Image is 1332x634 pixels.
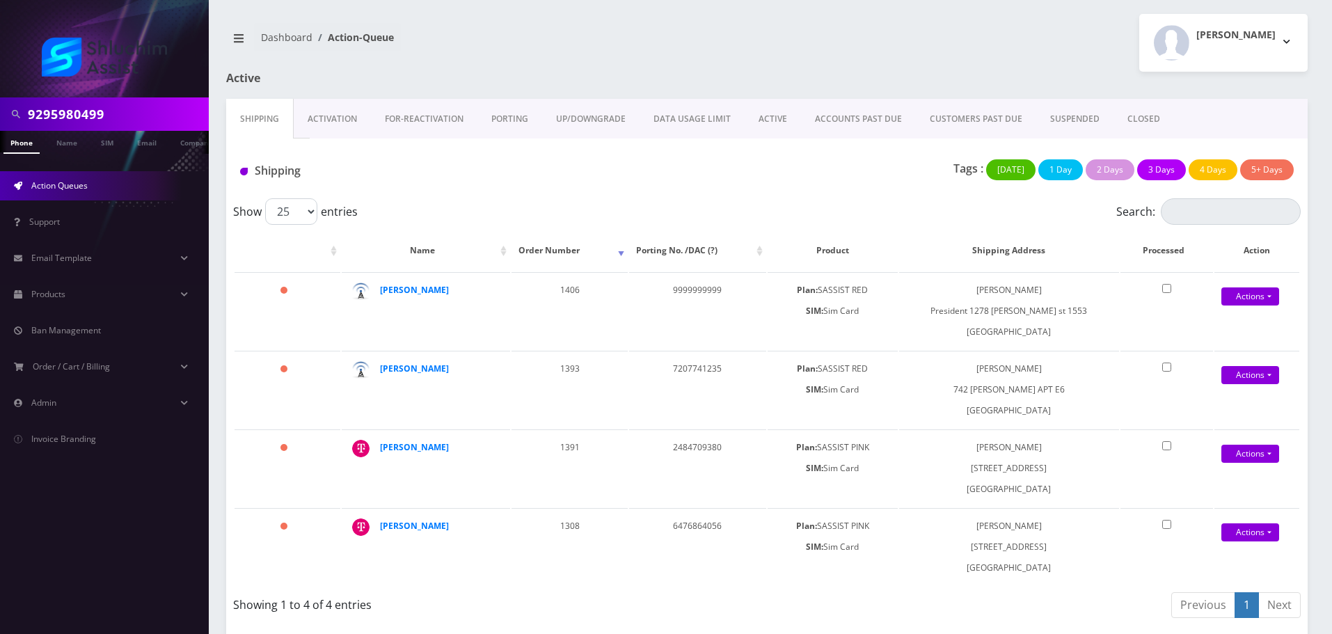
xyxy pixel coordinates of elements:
[745,99,801,139] a: ACTIVE
[1189,159,1237,180] button: 4 Days
[233,591,756,613] div: Showing 1 to 4 of 4 entries
[261,31,312,44] a: Dashboard
[796,441,817,453] b: Plan:
[31,288,65,300] span: Products
[33,360,110,372] span: Order / Cart / Billing
[512,351,628,428] td: 1393
[1171,592,1235,618] a: Previous
[1120,230,1213,271] th: Processed: activate to sort column ascending
[1086,159,1134,180] button: 2 Days
[380,441,449,453] a: [PERSON_NAME]
[797,363,818,374] b: Plan:
[899,272,1119,349] td: [PERSON_NAME] President 1278 [PERSON_NAME] st 1553 [GEOGRAPHIC_DATA]
[226,72,573,85] h1: Active
[1139,14,1308,72] button: [PERSON_NAME]
[629,272,766,349] td: 9999999999
[542,99,640,139] a: UP/DOWNGRADE
[1116,198,1301,225] label: Search:
[173,131,220,152] a: Company
[640,99,745,139] a: DATA USAGE LIMIT
[512,230,628,271] th: Order Number: activate to sort column ascending
[629,351,766,428] td: 7207741235
[380,363,449,374] a: [PERSON_NAME]
[31,252,92,264] span: Email Template
[899,230,1119,271] th: Shipping Address
[986,159,1036,180] button: [DATE]
[31,324,101,336] span: Ban Management
[512,508,628,585] td: 1308
[28,101,205,127] input: Search in Company
[953,160,983,177] p: Tags :
[371,99,477,139] a: FOR-REActivation
[1235,592,1259,618] a: 1
[512,272,628,349] td: 1406
[294,99,371,139] a: Activation
[512,429,628,507] td: 1391
[31,433,96,445] span: Invoice Branding
[235,230,340,271] th: : activate to sort column ascending
[1161,198,1301,225] input: Search:
[233,198,358,225] label: Show entries
[629,429,766,507] td: 2484709380
[1221,366,1279,384] a: Actions
[768,508,898,585] td: SASSIST PINK Sim Card
[1221,445,1279,463] a: Actions
[768,429,898,507] td: SASSIST PINK Sim Card
[629,508,766,585] td: 6476864056
[899,508,1119,585] td: [PERSON_NAME] [STREET_ADDRESS] [GEOGRAPHIC_DATA]
[768,230,898,271] th: Product
[899,351,1119,428] td: [PERSON_NAME] 742 [PERSON_NAME] APT E6 [GEOGRAPHIC_DATA]
[1258,592,1301,618] a: Next
[629,230,766,271] th: Porting No. /DAC (?): activate to sort column ascending
[1113,99,1174,139] a: CLOSED
[240,168,248,175] img: Shipping
[240,164,578,177] h1: Shipping
[380,520,449,532] a: [PERSON_NAME]
[312,30,394,45] li: Action-Queue
[797,284,818,296] b: Plan:
[42,38,167,77] img: Shluchim Assist
[1221,523,1279,541] a: Actions
[768,272,898,349] td: SASSIST RED Sim Card
[1196,29,1276,41] h2: [PERSON_NAME]
[49,131,84,152] a: Name
[768,351,898,428] td: SASSIST RED Sim Card
[899,429,1119,507] td: [PERSON_NAME] [STREET_ADDRESS] [GEOGRAPHIC_DATA]
[29,216,60,228] span: Support
[226,99,294,139] a: Shipping
[806,462,823,474] b: SIM:
[806,383,823,395] b: SIM:
[801,99,916,139] a: ACCOUNTS PAST DUE
[1036,99,1113,139] a: SUSPENDED
[1240,159,1294,180] button: 5+ Days
[31,397,56,409] span: Admin
[1221,287,1279,306] a: Actions
[94,131,120,152] a: SIM
[1038,159,1083,180] button: 1 Day
[796,520,817,532] b: Plan:
[1137,159,1186,180] button: 3 Days
[226,23,756,63] nav: breadcrumb
[806,305,823,317] b: SIM:
[342,230,511,271] th: Name: activate to sort column ascending
[806,541,823,553] b: SIM:
[477,99,542,139] a: PORTING
[130,131,164,152] a: Email
[265,198,317,225] select: Showentries
[31,180,88,191] span: Action Queues
[3,131,40,154] a: Phone
[380,284,449,296] a: [PERSON_NAME]
[916,99,1036,139] a: CUSTOMERS PAST DUE
[1214,230,1299,271] th: Action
